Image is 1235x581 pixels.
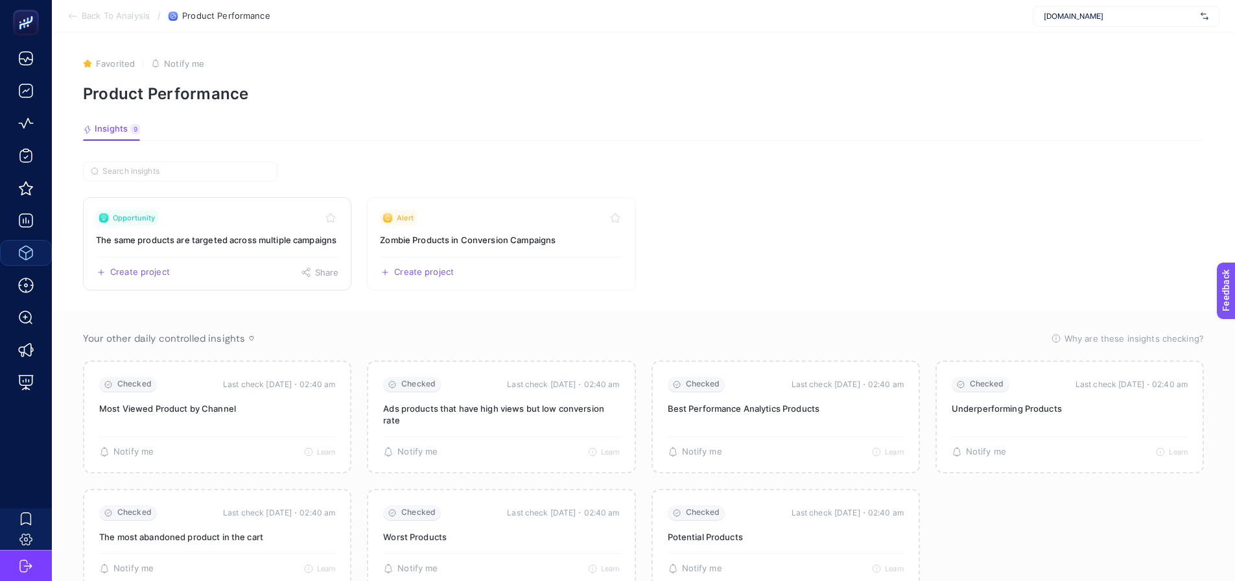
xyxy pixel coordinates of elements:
span: Learn [885,447,904,456]
span: Checked [401,508,436,517]
div: 9 [130,124,140,134]
span: Learn [1169,447,1188,456]
p: Most Viewed Product by Channel [99,403,335,414]
time: Last check [DATE]・02:40 am [507,378,619,391]
button: Notify me [668,447,722,457]
button: Share this insight [301,267,339,278]
a: View insight titled [367,197,635,290]
span: / [158,10,161,21]
span: Back To Analysis [82,11,150,21]
span: Opportunity [113,213,155,223]
input: Search [102,167,270,176]
span: Checked [686,508,720,517]
span: Checked [117,379,152,389]
span: Notify me [397,447,438,457]
p: Ads products that have high views but low conversion rate [383,403,619,426]
h3: Insight title [96,233,338,246]
span: Notify me [682,563,722,574]
span: Learn [601,564,620,573]
time: Last check [DATE]・02:40 am [1076,378,1188,391]
span: Checked [117,508,152,517]
span: Checked [401,379,436,389]
span: Learn [317,447,336,456]
h3: Insight title [380,233,622,246]
span: Learn [601,447,620,456]
span: Learn [317,564,336,573]
p: Potential Products [668,531,904,543]
span: Notify me [113,563,154,574]
p: The most abandoned product in the cart [99,531,335,543]
span: Learn [885,564,904,573]
span: [DOMAIN_NAME] [1044,11,1195,21]
span: Favorited [96,58,135,69]
section: Insight Packages [83,197,1204,290]
button: Create a new project based on this insight [96,267,170,278]
button: Toggle favorite [323,210,338,226]
button: Notify me [151,58,204,69]
span: Notify me [397,563,438,574]
span: Feedback [8,4,49,14]
button: Learn [872,564,904,573]
span: Notify me [682,447,722,457]
button: Learn [872,447,904,456]
span: Notify me [164,58,204,69]
p: Best Performance Analytics Products [668,403,904,414]
button: Notify me [383,447,438,457]
button: Learn [588,564,620,573]
p: Product Performance [83,84,1204,103]
span: Create project [394,267,454,278]
span: Share [315,267,339,278]
span: Checked [686,379,720,389]
p: Worst Products [383,531,619,543]
button: Learn [588,447,620,456]
a: View insight titled [83,197,351,290]
time: Last check [DATE]・02:40 am [792,506,904,519]
button: Create a new project based on this insight [380,267,454,278]
span: Product Performance [182,11,270,21]
span: Your other daily controlled insights [83,332,245,345]
time: Last check [DATE]・02:40 am [792,378,904,391]
span: Create project [110,267,170,278]
span: Alert [397,213,414,223]
button: Learn [1156,447,1188,456]
button: Notify me [952,447,1006,457]
span: Checked [970,379,1004,389]
button: Toggle favorite [607,210,623,226]
button: Notify me [99,447,154,457]
button: Notify me [383,563,438,574]
button: Learn [304,564,336,573]
span: Notify me [113,447,154,457]
span: Notify me [966,447,1006,457]
button: Learn [304,447,336,456]
img: svg%3e [1201,10,1208,23]
p: Underperforming Products [952,403,1188,414]
span: Insights [95,124,128,134]
time: Last check [DATE]・02:40 am [223,378,335,391]
time: Last check [DATE]・02:40 am [507,506,619,519]
time: Last check [DATE]・02:40 am [223,506,335,519]
button: Notify me [99,563,154,574]
button: Favorited [83,58,135,69]
span: Why are these insights checking? [1064,332,1204,345]
button: Notify me [668,563,722,574]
